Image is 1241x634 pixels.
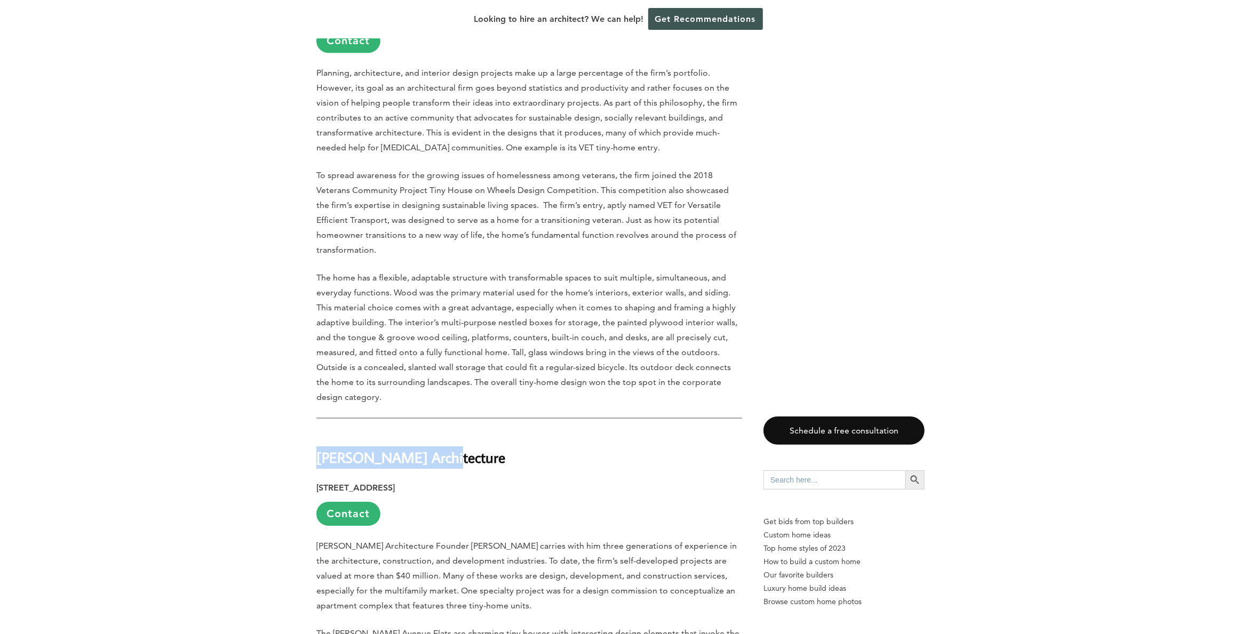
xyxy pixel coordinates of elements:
a: Our favorite builders [763,568,925,582]
a: Top home styles of 2023 [763,542,925,555]
a: Browse custom home photos [763,595,925,608]
p: [PERSON_NAME] Architecture Founder [PERSON_NAME] carries with him three generations of experience... [316,539,742,613]
a: Luxury home build ideas [763,582,925,595]
strong: [STREET_ADDRESS] [316,483,395,493]
input: Search here... [763,470,905,489]
svg: Search [909,474,921,486]
iframe: Drift Widget Chat Controller [1036,557,1228,621]
p: Planning, architecture, and interior design projects make up a large percentage of the firm’s por... [316,66,742,155]
a: Contact [316,29,380,53]
a: Get Recommendations [648,8,763,30]
a: How to build a custom home [763,555,925,568]
a: Schedule a free consultation [763,416,925,445]
a: Contact [316,502,380,526]
p: The home has a flexible, adaptable structure with transformable spaces to suit multiple, simultan... [316,270,742,405]
p: To spread awareness for the growing issues of homelessness among veterans, the firm joined the 20... [316,168,742,258]
p: Get bids from top builders [763,515,925,528]
a: Custom home ideas [763,528,925,542]
strong: [PERSON_NAME] Architecture [316,448,505,467]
